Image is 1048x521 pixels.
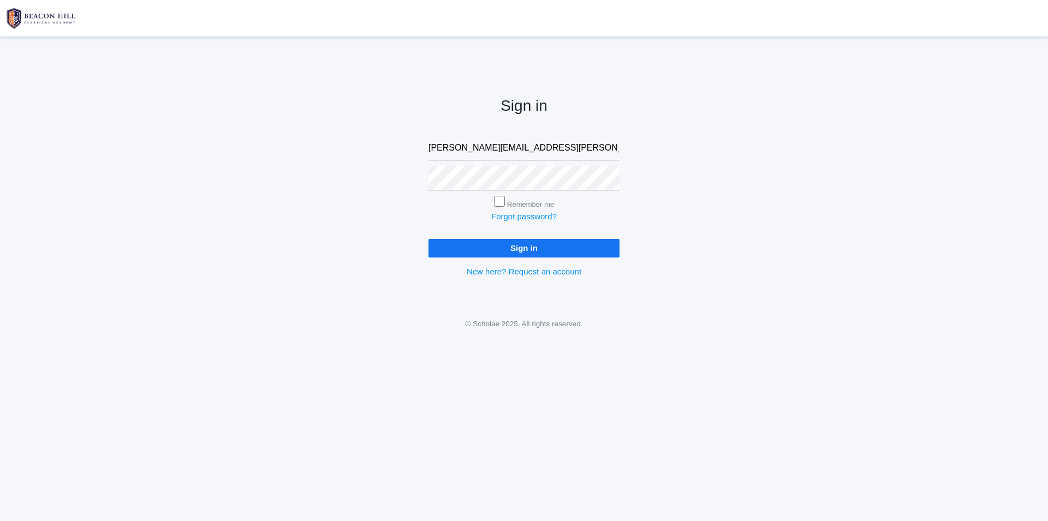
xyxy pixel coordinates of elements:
a: Forgot password? [491,212,557,221]
label: Remember me [507,200,554,208]
input: Sign in [428,239,620,257]
input: Email address [428,136,620,160]
a: New here? Request an account [467,267,581,276]
h2: Sign in [428,98,620,115]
